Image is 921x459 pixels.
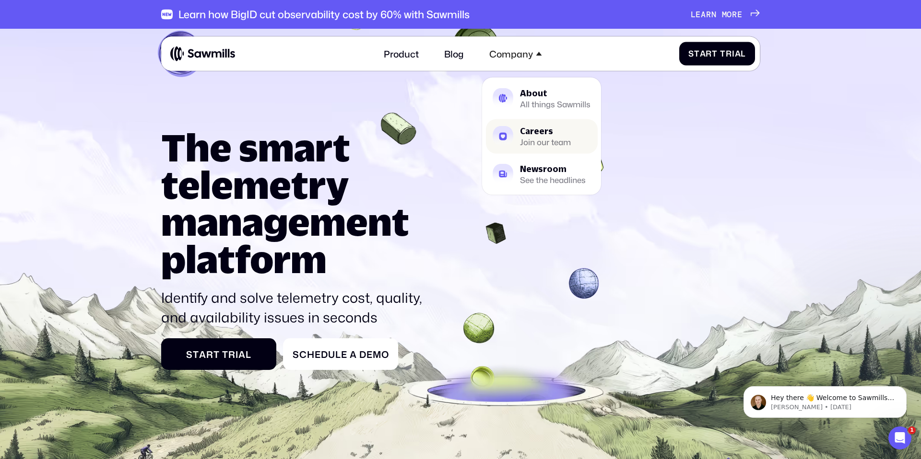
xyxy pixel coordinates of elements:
span: t [694,49,700,58]
div: Company [489,48,533,59]
span: T [222,349,228,360]
span: m [722,10,727,19]
span: e [737,10,743,19]
span: l [335,349,341,360]
span: S [293,349,299,360]
div: Join our team [520,138,571,146]
span: r [706,49,712,58]
span: r [706,10,711,19]
span: a [735,49,741,58]
span: T [720,49,726,58]
span: r [206,349,213,360]
iframe: Intercom notifications message [729,366,921,433]
a: NewsroomSee the headlines [486,157,598,191]
span: D [359,349,366,360]
a: StartTrial [161,338,276,370]
span: 1 [908,426,916,434]
span: a [701,10,706,19]
a: StartTrial [679,42,756,65]
span: l [741,49,746,58]
span: e [315,349,321,360]
span: t [213,349,220,360]
span: a [700,49,706,58]
div: Careers [520,126,571,135]
span: e [341,349,347,360]
h1: The smart telemetry management platform [161,129,428,278]
span: o [381,349,389,360]
span: m [373,349,381,360]
span: h [307,349,315,360]
span: c [299,349,307,360]
span: t [193,349,199,360]
div: About [520,89,590,97]
a: AboutAll things Sawmills [486,81,598,115]
span: i [732,49,735,58]
nav: Company [482,66,601,195]
div: All things Sawmills [520,101,590,108]
div: Learn how BigID cut observability cost by 60% with Sawmills [178,8,470,21]
span: i [236,349,238,360]
div: See the headlines [520,176,586,184]
span: L [691,10,696,19]
span: S [688,49,694,58]
span: o [727,10,732,19]
span: u [328,349,335,360]
span: r [732,10,737,19]
span: a [199,349,206,360]
a: ScheduleaDemo [283,338,398,370]
a: Product [377,41,426,66]
span: e [366,349,373,360]
div: Company [482,41,548,66]
span: r [228,349,236,360]
a: Blog [437,41,471,66]
a: Learnmore [691,10,760,19]
span: a [238,349,246,360]
span: r [726,49,732,58]
span: e [696,10,701,19]
span: l [246,349,251,360]
div: Newsroom [520,164,586,172]
p: Identify and solve telemetry cost, quality, and availability issues in seconds [161,288,428,327]
span: S [186,349,193,360]
iframe: Intercom live chat [888,426,911,449]
span: a [350,349,357,360]
a: CareersJoin our team [486,119,598,153]
span: d [321,349,328,360]
span: t [712,49,718,58]
span: n [711,10,717,19]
